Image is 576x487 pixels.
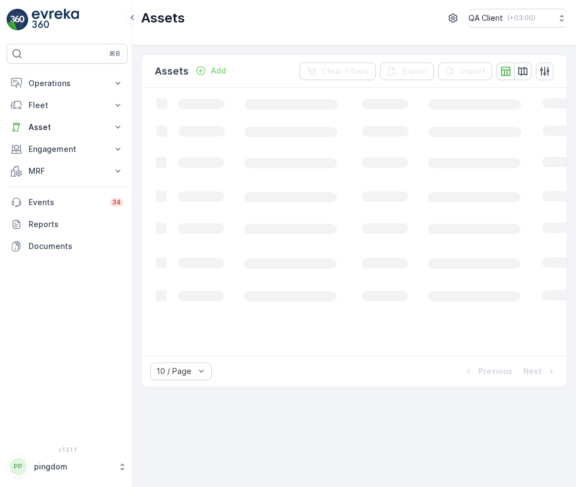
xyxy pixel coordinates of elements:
[7,213,128,235] a: Reports
[7,446,128,453] span: v 1.51.1
[29,197,103,208] p: Events
[7,138,128,160] button: Engagement
[300,63,376,80] button: Clear Filters
[7,455,128,478] button: PPpingdom
[7,116,128,138] button: Asset
[29,241,123,252] p: Documents
[141,9,185,27] p: Assets
[523,366,541,377] p: Next
[7,160,128,182] button: MRF
[321,66,369,77] p: Clear Filters
[7,191,128,213] a: Events34
[380,63,434,80] button: Export
[7,235,128,257] a: Documents
[191,64,230,77] button: Add
[29,78,106,89] p: Operations
[109,49,120,58] p: ⌘B
[7,72,128,94] button: Operations
[460,66,485,77] p: Import
[9,458,27,475] div: PP
[29,219,123,230] p: Reports
[29,100,106,111] p: Fleet
[29,144,106,155] p: Engagement
[32,9,79,31] img: logo_light-DOdMpM7g.png
[438,63,492,80] button: Import
[29,166,106,177] p: MRF
[29,122,106,133] p: Asset
[402,66,427,77] p: Export
[34,461,112,472] p: pingdom
[211,65,226,76] p: Add
[522,365,558,378] button: Next
[112,198,121,207] p: 34
[462,365,513,378] button: Previous
[468,13,503,24] p: QA Client
[468,9,567,27] button: QA Client(+03:00)
[507,14,535,22] p: ( +03:00 )
[478,366,512,377] p: Previous
[7,9,29,31] img: logo
[7,94,128,116] button: Fleet
[155,64,189,79] p: Assets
